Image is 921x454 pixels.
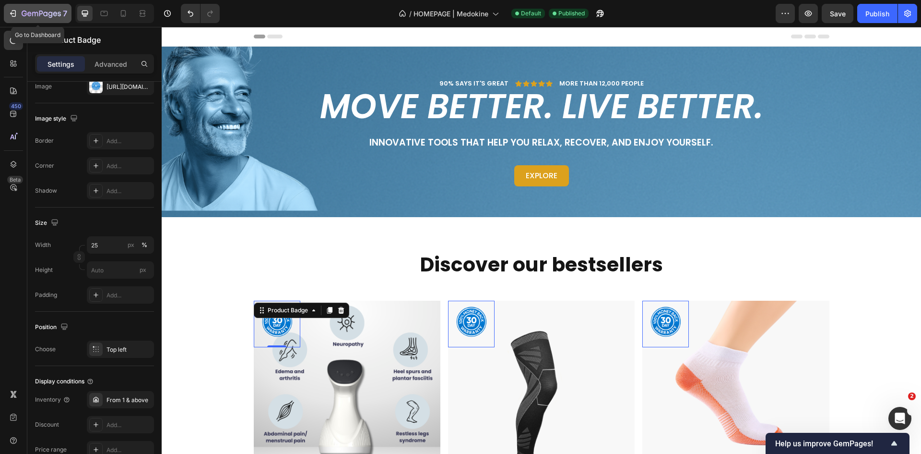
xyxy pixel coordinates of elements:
div: Price range [35,445,67,454]
div: 450 [9,102,23,110]
div: px [128,241,134,249]
div: Image [35,82,52,91]
div: Beta [7,176,23,184]
a: Explore [353,138,407,160]
div: Add... [106,291,152,300]
p: Product Badge [47,34,150,46]
div: Add... [106,137,152,146]
div: Border [35,136,54,145]
div: Image style [35,112,80,125]
div: Choose [35,345,56,354]
div: Undo/Redo [181,4,220,23]
input: px [87,261,154,279]
div: Top left [106,345,152,354]
iframe: Design area [162,27,921,454]
p: 7 [63,8,67,19]
div: Product Badge [104,279,148,288]
div: Add... [106,421,152,429]
div: Corner [35,161,54,170]
div: Padding [35,291,57,299]
p: 90% SAYS IT'S GREAT [278,53,347,61]
div: Inventory [35,395,71,404]
div: [URL][DOMAIN_NAME] [106,83,152,91]
span: HOMEPAGE | Medokine [413,9,488,19]
div: Position [35,321,70,334]
span: Default [521,9,541,18]
p: Innovative tools that help you relax, recover, and enjoy yourself. [8,110,751,122]
div: Publish [865,9,889,19]
span: Help us improve GemPages! [775,439,888,448]
p: MORE THAN 12,000 PEOPLE [398,53,482,61]
iframe: Intercom live chat [888,407,911,430]
label: Width [35,241,51,249]
div: Size [35,217,60,230]
div: Display conditions [35,377,94,386]
button: Save [822,4,853,23]
span: Save [830,10,846,18]
button: % [125,239,137,251]
span: px [140,266,146,273]
span: / [409,9,412,19]
button: px [139,239,150,251]
span: 2 [908,393,916,400]
button: Show survey - Help us improve GemPages! [775,438,900,449]
h2: Move better. Live better. [7,62,752,98]
span: Published [558,9,585,18]
button: 7 [4,4,71,23]
p: Advanced [94,59,127,69]
p: Explore [364,144,396,154]
button: Publish [857,4,897,23]
div: Add... [106,187,152,196]
p: Settings [47,59,74,69]
div: Add... [106,162,152,171]
h2: Discover our bestsellers [92,225,668,250]
input: px% [87,236,154,254]
div: % [142,241,147,249]
label: Height [35,266,53,274]
div: Discount [35,420,59,429]
div: Shadow [35,186,57,195]
div: From 1 & above [106,396,152,405]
